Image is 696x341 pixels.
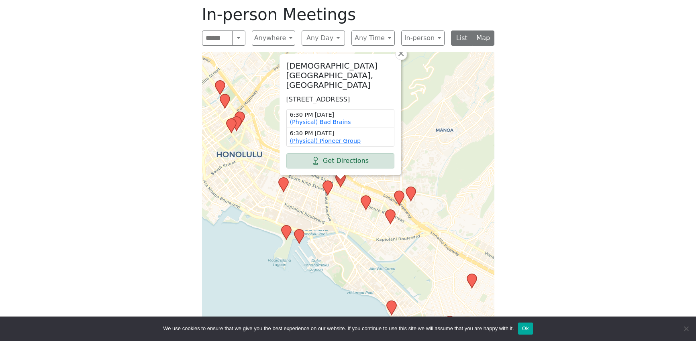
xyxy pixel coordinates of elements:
[202,5,494,24] h1: In-person Meetings
[401,30,445,46] button: In-person
[232,30,245,46] button: Search
[290,138,361,144] a: (Physical) Pioneer Group
[290,111,391,119] time: 6:30 PM
[290,130,391,137] time: 6:30 PM
[451,30,473,46] button: List
[302,30,345,46] button: Any Day
[163,325,514,333] span: We use cookies to ensure that we give you the best experience on our website. If you continue to ...
[290,119,351,125] a: (Physical) Bad Brains
[682,325,690,333] span: No
[286,95,394,104] p: [STREET_ADDRESS]
[252,30,295,46] button: Anywhere
[202,30,233,46] input: Search
[286,153,394,168] a: Get Directions
[397,49,405,58] span: ×
[314,111,334,119] span: [DATE]
[395,48,407,60] a: Close popup
[314,130,334,137] span: [DATE]
[351,30,395,46] button: Any Time
[518,323,533,335] button: Ok
[286,61,394,90] h2: [DEMOGRAPHIC_DATA][GEOGRAPHIC_DATA], [GEOGRAPHIC_DATA]
[472,30,494,46] button: Map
